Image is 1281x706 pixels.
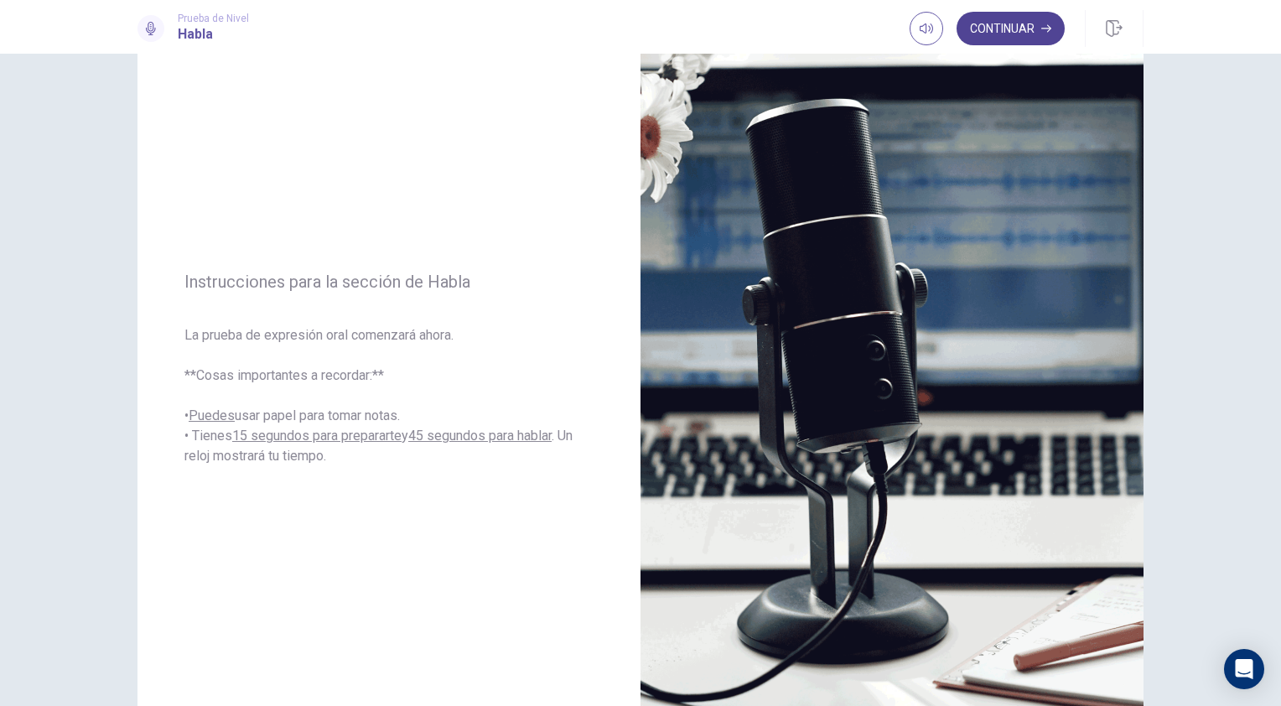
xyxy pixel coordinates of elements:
span: Instrucciones para la sección de Habla [184,272,594,292]
u: 15 segundos para prepararte [232,428,402,444]
h1: Habla [178,24,249,44]
span: La prueba de expresión oral comenzará ahora. **Cosas importantes a recordar:** • usar papel para ... [184,325,594,466]
div: Open Intercom Messenger [1224,649,1264,689]
button: Continuar [957,12,1065,45]
span: Prueba de Nivel [178,13,249,24]
u: 45 segundos para hablar [408,428,552,444]
u: Puedes [189,408,235,423]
